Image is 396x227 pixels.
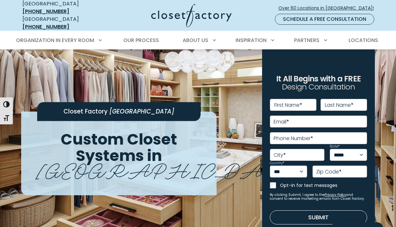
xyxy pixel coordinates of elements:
[270,210,367,224] button: Submit
[183,37,208,44] span: About Us
[275,14,374,25] a: Schedule a Free Consultation
[325,103,353,108] label: Last Name
[270,162,284,165] label: Country
[330,145,340,148] label: State
[282,82,355,92] span: Design Consultation
[22,8,69,15] a: [PHONE_NUMBER]
[16,37,94,44] span: Organization in Every Room
[274,136,313,141] label: Phone Number
[274,103,302,108] label: First Name
[109,107,174,115] span: [GEOGRAPHIC_DATA]
[274,119,289,124] label: Email
[278,5,379,12] span: Over 60 Locations in [GEOGRAPHIC_DATA]!
[63,107,108,115] span: Closet Factory
[61,129,177,166] span: Custom Closet Systems in
[349,37,378,44] span: Locations
[22,15,101,31] div: [GEOGRAPHIC_DATA]
[36,154,310,183] span: [GEOGRAPHIC_DATA]
[280,182,367,189] label: Opt-in for text messages
[22,23,69,30] a: [PHONE_NUMBER]
[12,31,384,49] nav: Primary Menu
[270,193,367,201] small: By clicking Submit, I agree to the and consent to receive marketing emails from Closet Factory.
[325,192,346,197] a: Privacy Policy
[235,37,267,44] span: Inspiration
[316,169,342,174] label: Zip Code
[274,153,286,158] label: City
[294,37,319,44] span: Partners
[278,3,379,14] a: Over 60 Locations in [GEOGRAPHIC_DATA]!
[123,37,159,44] span: Our Process
[151,4,232,27] img: Closet Factory Logo
[276,73,361,84] span: It All Begins with a FREE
